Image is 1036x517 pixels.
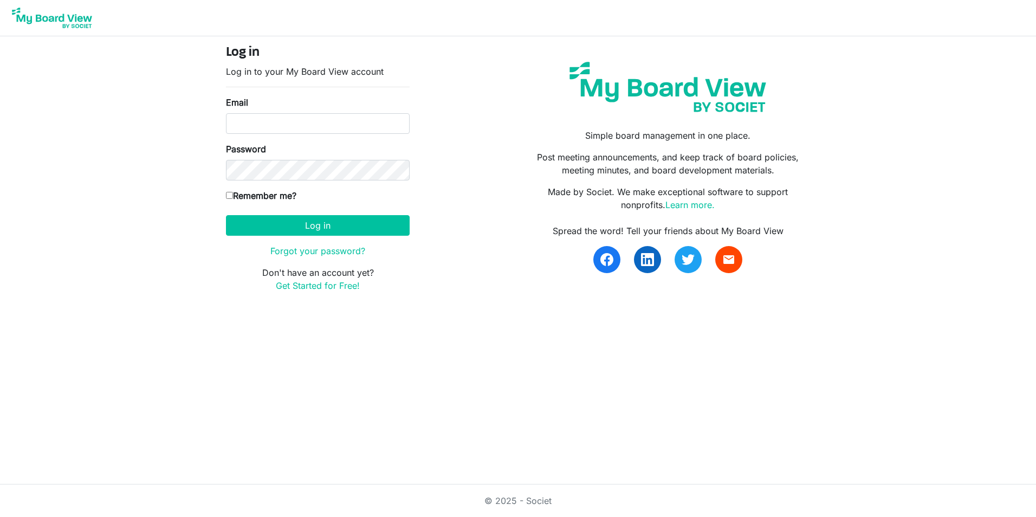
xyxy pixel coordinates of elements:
a: Learn more. [665,199,715,210]
span: email [722,253,735,266]
h4: Log in [226,45,410,61]
img: facebook.svg [600,253,613,266]
a: Forgot your password? [270,245,365,256]
input: Remember me? [226,192,233,199]
label: Password [226,143,266,156]
p: Log in to your My Board View account [226,65,410,78]
p: Made by Societ. We make exceptional software to support nonprofits. [526,185,810,211]
p: Post meeting announcements, and keep track of board policies, meeting minutes, and board developm... [526,151,810,177]
p: Don't have an account yet? [226,266,410,292]
p: Simple board management in one place. [526,129,810,142]
button: Log in [226,215,410,236]
a: email [715,246,742,273]
label: Remember me? [226,189,296,202]
label: Email [226,96,248,109]
img: twitter.svg [682,253,695,266]
img: my-board-view-societ.svg [561,54,774,120]
a: © 2025 - Societ [484,495,552,506]
a: Get Started for Free! [276,280,360,291]
img: My Board View Logo [9,4,95,31]
div: Spread the word! Tell your friends about My Board View [526,224,810,237]
img: linkedin.svg [641,253,654,266]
